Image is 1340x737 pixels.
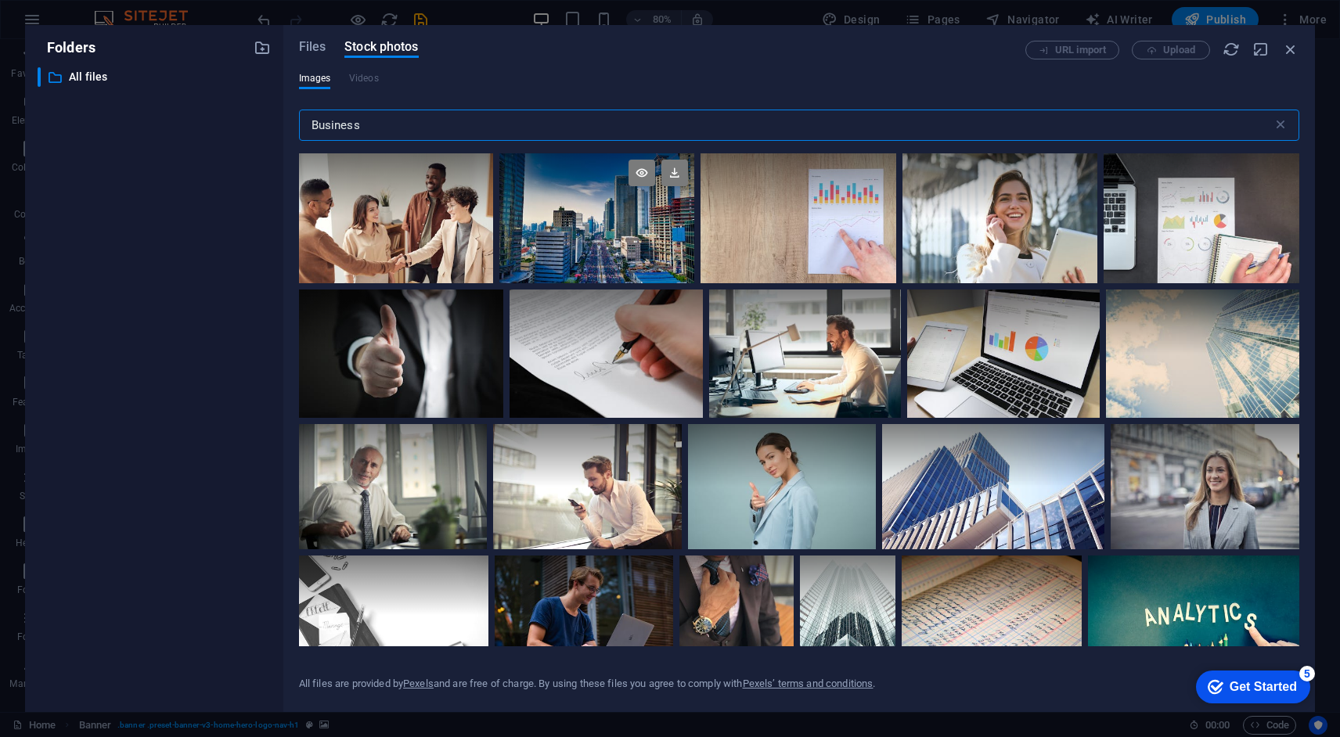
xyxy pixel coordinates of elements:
[1223,41,1240,58] i: Reload
[403,678,434,689] a: Pexels
[743,678,874,689] a: Pexels’ terms and conditions
[1252,41,1270,58] i: Minimize
[69,68,242,86] p: All files
[116,3,131,19] div: 5
[299,38,326,56] span: Files
[349,69,379,88] span: This file type is not supported by this element
[299,69,331,88] span: Images
[254,39,271,56] i: Create new folder
[299,110,1273,141] input: Search
[1282,41,1299,58] i: Close
[299,677,876,691] div: All files are provided by and are free of charge. By using these files you agree to comply with .
[38,67,41,87] div: ​
[344,38,418,56] span: Stock photos
[13,8,127,41] div: Get Started 5 items remaining, 0% complete
[38,38,95,58] p: Folders
[46,17,113,31] div: Get Started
